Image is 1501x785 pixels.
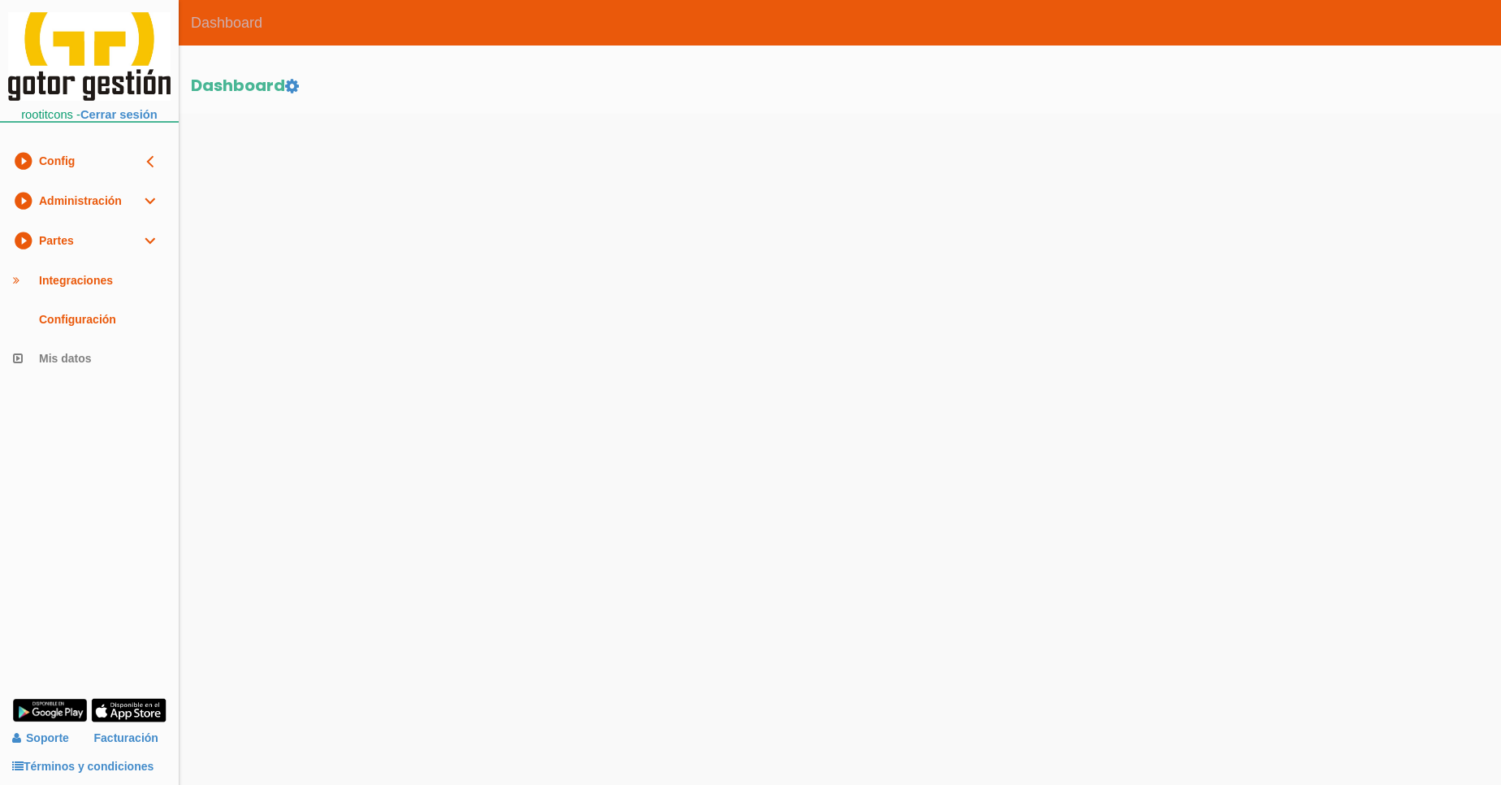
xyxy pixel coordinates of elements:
[13,181,32,220] i: play_circle_filled
[94,724,158,752] a: Facturación
[12,698,88,722] img: google-play.png
[13,221,32,260] i: play_circle_filled
[140,221,159,260] i: expand_more
[12,760,154,773] a: Términos y condiciones
[91,698,167,722] img: app-store.png
[12,731,69,744] a: Soporte
[13,141,32,180] i: play_circle_filled
[191,76,1489,95] h2: Dashboard
[80,108,158,121] a: Cerrar sesión
[179,2,275,43] span: Dashboard
[140,181,159,220] i: expand_more
[8,12,171,101] img: itcons-logo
